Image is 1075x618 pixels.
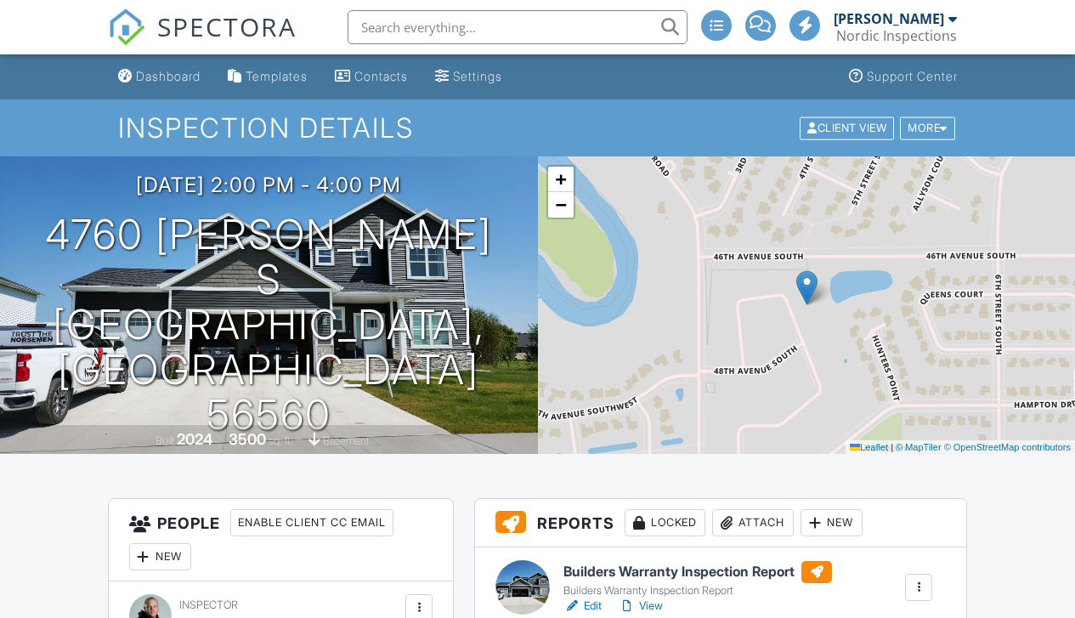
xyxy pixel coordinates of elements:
[179,598,238,611] span: Inspector
[328,61,415,93] a: Contacts
[798,121,898,133] a: Client View
[108,9,145,46] img: The Best Home Inspection Software - Spectora
[475,499,966,547] h3: Reports
[563,584,832,598] div: Builders Warranty Inspection Report
[177,430,212,448] div: 2024
[891,442,893,452] span: |
[555,194,566,215] span: −
[27,213,511,437] h1: 4760 [PERSON_NAME] S [GEOGRAPHIC_DATA], [GEOGRAPHIC_DATA] 56560
[229,430,266,448] div: 3500
[834,10,944,27] div: [PERSON_NAME]
[109,499,454,581] h3: People
[548,192,574,218] a: Zoom out
[428,61,509,93] a: Settings
[156,434,174,447] span: Built
[221,61,314,93] a: Templates
[136,69,201,83] div: Dashboard
[712,509,794,536] div: Attach
[619,598,663,615] a: View
[453,69,502,83] div: Settings
[944,442,1071,452] a: © OpenStreetMap contributors
[230,509,393,536] div: Enable Client CC Email
[354,69,408,83] div: Contacts
[625,509,705,536] div: Locked
[108,23,297,59] a: SPECTORA
[129,543,191,570] div: New
[563,561,832,583] h6: Builders Warranty Inspection Report
[796,270,818,305] img: Marker
[800,116,894,139] div: Client View
[157,9,297,44] span: SPECTORA
[896,442,942,452] a: © MapTiler
[801,509,863,536] div: New
[563,598,602,615] a: Edit
[348,10,687,44] input: Search everything...
[246,69,308,83] div: Templates
[269,434,292,447] span: sq. ft.
[867,69,958,83] div: Support Center
[323,434,369,447] span: basement
[900,116,955,139] div: More
[118,113,956,143] h1: Inspection Details
[555,168,566,190] span: +
[136,173,401,196] h3: [DATE] 2:00 pm - 4:00 pm
[842,61,965,93] a: Support Center
[548,167,574,192] a: Zoom in
[111,61,207,93] a: Dashboard
[563,561,832,598] a: Builders Warranty Inspection Report Builders Warranty Inspection Report
[836,27,957,44] div: Nordic Inspections
[850,442,888,452] a: Leaflet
